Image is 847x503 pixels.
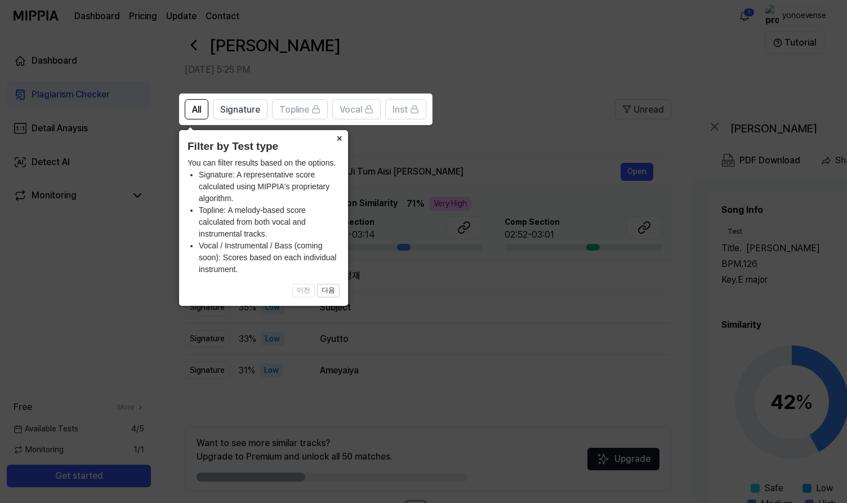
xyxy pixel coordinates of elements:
button: 다음 [317,284,340,297]
div: You can filter results based on the options. [188,157,340,275]
li: Signature: A representative score calculated using MIPPIA's proprietary algorithm. [199,169,340,204]
button: Inst [385,99,426,119]
button: Topline [272,99,328,119]
span: Signature [220,103,260,117]
span: All [192,103,201,117]
button: Signature [213,99,268,119]
span: Topline [279,103,309,117]
li: Topline: A melody-based score calculated from both vocal and instrumental tracks. [199,204,340,240]
header: Filter by Test type [188,139,340,155]
span: Vocal [340,103,362,117]
button: Vocal [332,99,381,119]
span: Inst [393,103,408,117]
button: Close [330,130,348,146]
li: Vocal / Instrumental / Bass (coming soon): Scores based on each individual instrument. [199,240,340,275]
button: All [185,99,208,119]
